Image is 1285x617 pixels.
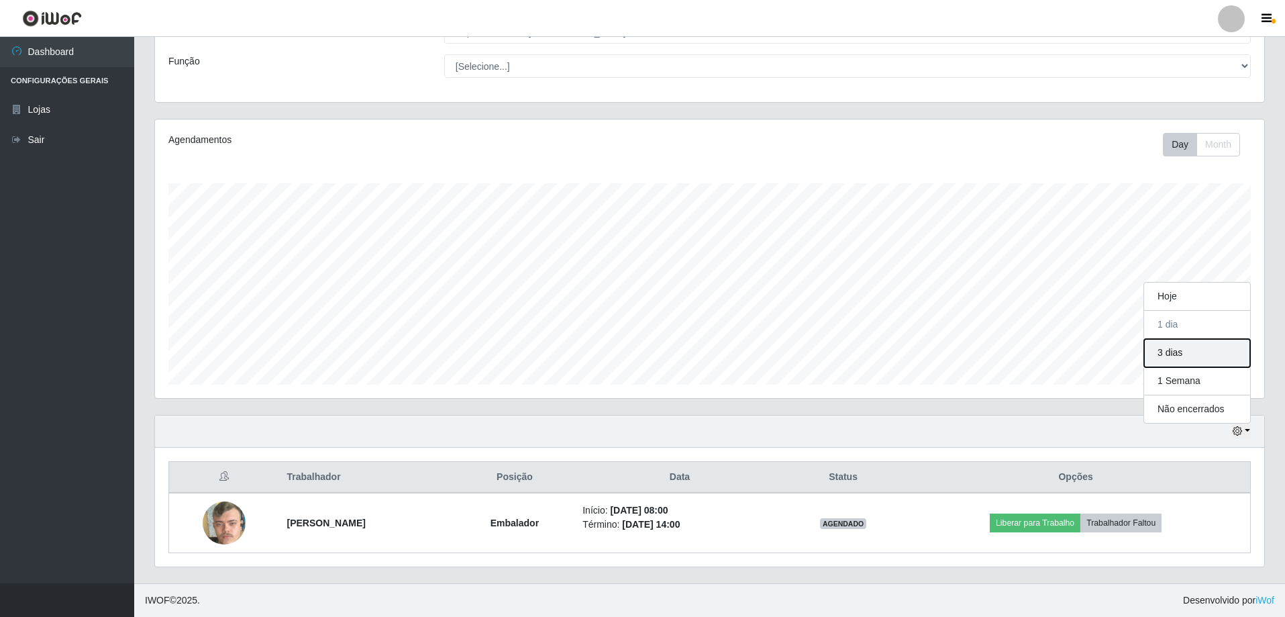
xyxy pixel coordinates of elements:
[785,462,902,493] th: Status
[622,519,680,530] time: [DATE] 14:00
[1144,283,1250,311] button: Hoje
[145,595,170,606] span: IWOF
[1163,133,1197,156] button: Day
[820,518,867,529] span: AGENDADO
[491,518,539,528] strong: Embalador
[582,504,777,518] li: Início:
[1163,133,1251,156] div: Toolbar with button groups
[287,518,365,528] strong: [PERSON_NAME]
[1183,594,1274,608] span: Desenvolvido por
[1196,133,1240,156] button: Month
[455,462,575,493] th: Posição
[203,490,246,556] img: 1747171706863.jpeg
[990,514,1080,532] button: Liberar para Trabalho
[1144,367,1250,395] button: 1 Semana
[582,518,777,532] li: Término:
[1080,514,1162,532] button: Trabalhador Faltou
[1144,339,1250,367] button: 3 dias
[278,462,454,493] th: Trabalhador
[168,133,608,147] div: Agendamentos
[1255,595,1274,606] a: iWof
[145,594,200,608] span: © 2025 .
[901,462,1250,493] th: Opções
[610,505,668,516] time: [DATE] 08:00
[1144,395,1250,423] button: Não encerrados
[1144,311,1250,339] button: 1 dia
[22,10,82,27] img: CoreUI Logo
[574,462,785,493] th: Data
[1163,133,1240,156] div: First group
[168,54,200,68] label: Função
